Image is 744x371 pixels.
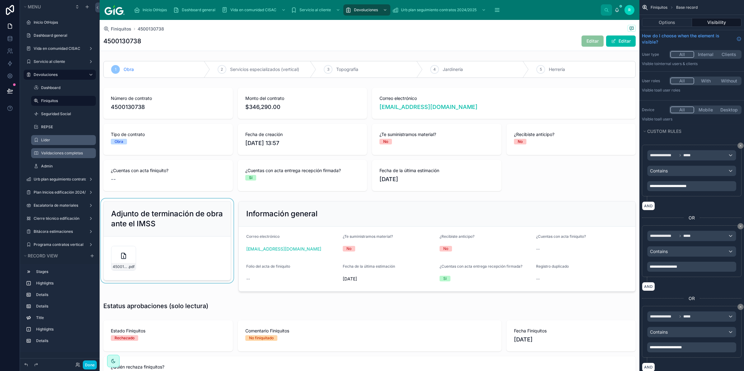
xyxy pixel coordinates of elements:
[36,315,91,320] label: Title
[103,37,141,45] h1: 4500130738
[34,242,83,247] label: Programa contratos vertical
[658,61,698,66] span: Internal users & clients
[83,360,97,369] button: Done
[36,281,91,286] label: Highlights
[41,124,92,129] a: REPSE
[717,51,741,58] button: Clients
[36,292,91,297] label: Details
[642,52,667,57] label: User type
[34,33,92,38] label: Dashboard general
[717,106,741,113] button: Desktop
[220,4,289,16] a: Vida en comunidad CISAC
[34,203,83,208] label: Escalatoria de materiales
[694,106,718,113] button: Mobile
[650,329,668,335] span: Contains
[36,269,91,274] label: Stages
[651,5,667,10] span: Finiquitos
[642,61,742,66] p: Visible to
[230,7,276,12] span: Vida en comunidad CISAC
[658,88,680,92] span: All user roles
[111,26,131,32] span: Finiquitos
[642,117,742,122] p: Visible to
[299,7,331,12] span: Servicio al cliente
[647,246,736,257] button: Contains
[36,327,91,332] label: Highlights
[171,4,220,16] a: Dashboard general
[28,253,58,258] span: Record view
[22,2,71,11] button: Menu
[34,190,86,195] label: Plan Inicios edificación 2024/2025
[642,88,742,93] p: Visible to
[694,77,718,84] button: With
[343,4,390,16] a: Devoluciones
[20,264,100,352] div: scrollable content
[642,18,692,27] button: Options
[642,282,655,291] button: AND
[28,4,41,9] span: Menu
[670,51,694,58] button: All
[41,138,92,143] label: Líder
[606,35,636,47] button: Editar
[34,72,83,77] label: Devoluciones
[41,111,92,116] label: Seguridad Social
[105,5,125,15] img: App logo
[41,98,92,103] label: Finiquitos
[129,3,601,17] div: scrollable content
[642,78,667,83] label: User roles
[650,248,668,255] span: Contains
[390,4,489,16] a: Urb plan seguimiento contratos 2024/2025
[36,338,91,343] label: Details
[354,7,378,12] span: Devoluciones
[401,7,477,12] span: Urb plan seguimiento contratos 2024/2025
[717,77,741,84] button: Without
[658,117,672,121] span: all users
[670,106,694,113] button: All
[642,127,738,136] button: Custom rules
[670,77,694,84] button: All
[41,164,92,169] a: Admin
[692,18,742,27] button: Visibility
[34,229,83,234] label: Bitácora estimaciones
[143,7,167,12] span: Inicio OtHojas
[642,107,667,112] label: Device
[642,33,734,45] span: How do I choose when the element is visible?
[41,151,92,156] label: Validaciones completas
[34,20,92,25] label: Inicio OtHojas
[34,177,86,182] label: Urb plan seguimiento contratos 2024/2025
[34,216,83,221] label: Cierre técnico edificación
[676,5,698,10] span: Base record
[650,168,668,174] span: Contains
[289,4,343,16] a: Servicio al cliente
[182,7,215,12] span: Dashboard general
[689,215,695,221] span: OR
[647,166,736,176] button: Contains
[642,33,742,45] a: How do I choose when the element is visible?
[628,7,631,12] span: R
[138,26,164,32] a: 4500130738
[647,327,736,337] button: Contains
[41,85,92,90] label: Dashboard
[132,4,171,16] a: Inicio OtHojas
[647,129,681,134] span: Custom rules
[103,26,131,32] a: Finiquitos
[36,304,91,309] label: Details
[34,59,83,64] a: Servicio al cliente
[694,51,718,58] button: Internal
[34,46,83,51] label: Vida en comunidad CISAC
